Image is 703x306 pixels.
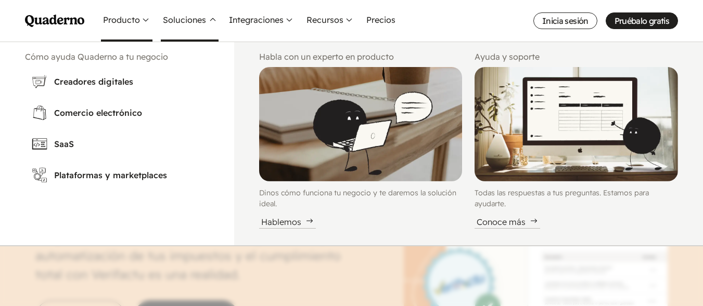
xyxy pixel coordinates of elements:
[475,67,678,181] img: Illustration of Qoodle displaying an interface on a computer
[25,98,209,127] a: Comercio electrónico
[533,12,597,29] a: Inicia sesión
[259,50,462,63] h2: Habla con un experto en producto
[259,67,462,181] img: Illustration of Qoodle reading from a laptop
[475,216,540,229] div: Conoce más
[54,107,203,119] h3: Comercio electrónico
[475,67,678,229] a: Illustration of Qoodle displaying an interface on a computerTodas las respuestas a tus preguntas....
[54,169,203,181] h3: Plataformas y marketplaces
[54,139,74,149] abbr: Software as a Service
[25,50,209,63] h2: Cómo ayuda Quaderno a tu negocio
[259,67,462,229] a: Illustration of Qoodle reading from a laptopDinos cómo funciona tu negocio y te daremos la soluci...
[259,216,316,229] div: Hablemos
[25,161,209,190] a: Plataformas y marketplaces
[606,12,678,29] a: Pruébalo gratis
[259,188,462,209] p: Dinos cómo funciona tu negocio y te daremos la solución ideal.
[25,129,209,158] a: SaaS
[475,50,678,63] h2: Ayuda y soporte
[54,75,203,88] h3: Creadores digitales
[25,67,209,96] a: Creadores digitales
[475,188,678,209] p: Todas las respuestas a tus preguntas. Estamos para ayudarte.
